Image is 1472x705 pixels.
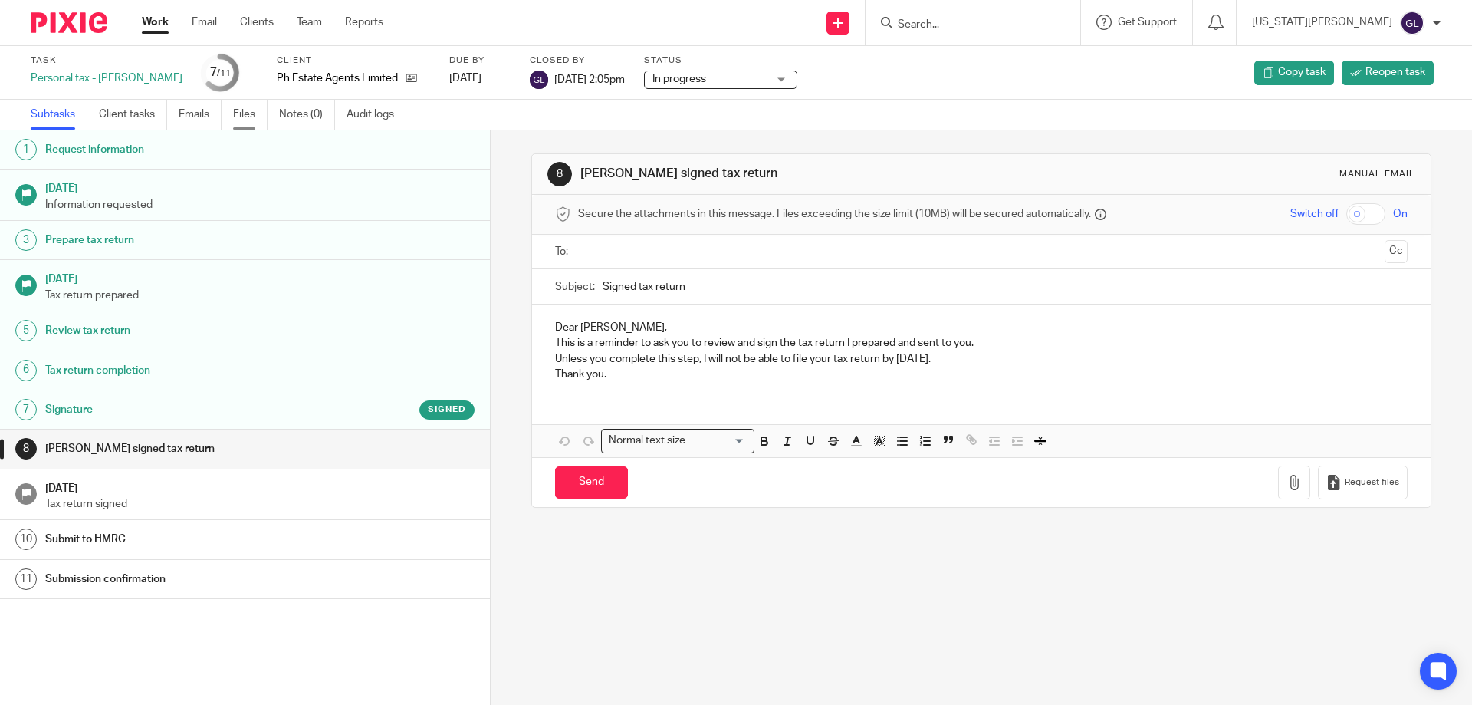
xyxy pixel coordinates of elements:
[555,320,1407,335] p: Dear [PERSON_NAME],
[31,12,107,33] img: Pixie
[15,320,37,341] div: 5
[555,279,595,295] label: Subject:
[210,64,231,81] div: 7
[555,367,1407,382] p: Thank you.
[896,18,1034,32] input: Search
[279,100,335,130] a: Notes (0)
[1318,466,1407,500] button: Request files
[1254,61,1334,85] a: Copy task
[45,528,332,551] h1: Submit to HMRC
[428,403,466,416] span: Signed
[1252,15,1392,30] p: [US_STATE][PERSON_NAME]
[644,54,797,67] label: Status
[45,177,475,196] h1: [DATE]
[15,139,37,160] div: 1
[580,166,1014,182] h1: [PERSON_NAME] signed tax return
[449,71,511,86] div: [DATE]
[45,268,475,287] h1: [DATE]
[45,138,332,161] h1: Request information
[1290,206,1339,222] span: Switch off
[1345,476,1399,489] span: Request files
[277,54,430,67] label: Client
[297,15,322,30] a: Team
[45,197,475,212] p: Information requested
[45,398,332,421] h1: Signature
[1385,240,1408,263] button: Cc
[1393,206,1408,222] span: On
[530,71,548,89] img: svg%3E
[530,54,625,67] label: Closed by
[1118,17,1177,28] span: Get Support
[1365,64,1425,80] span: Reopen task
[15,529,37,550] div: 10
[15,438,37,460] div: 8
[347,100,406,130] a: Audit logs
[690,433,745,449] input: Search for option
[45,437,332,460] h1: [PERSON_NAME] signed tax return
[45,229,332,252] h1: Prepare tax return
[547,162,572,186] div: 8
[1278,64,1326,80] span: Copy task
[45,496,475,512] p: Tax return signed
[45,319,332,342] h1: Review tax return
[578,206,1091,222] span: Secure the attachments in this message. Files exceeding the size limit (10MB) will be secured aut...
[277,71,398,86] p: Ph Estate Agents Limited
[31,54,182,67] label: Task
[179,100,222,130] a: Emails
[45,288,475,303] p: Tax return prepared
[555,335,1407,351] p: This is a reminder to ask you to review and sign the tax return I prepared and sent to you.
[217,69,231,77] small: /11
[601,429,754,453] div: Search for option
[1339,168,1415,180] div: Manual email
[15,399,37,420] div: 7
[555,466,628,499] input: Send
[142,15,169,30] a: Work
[652,74,706,84] span: In progress
[233,100,268,130] a: Files
[45,477,475,496] h1: [DATE]
[15,568,37,590] div: 11
[345,15,383,30] a: Reports
[605,433,688,449] span: Normal text size
[449,54,511,67] label: Due by
[1400,11,1424,35] img: svg%3E
[31,71,182,86] div: Personal tax - [PERSON_NAME]
[15,229,37,251] div: 3
[31,100,87,130] a: Subtasks
[554,74,625,84] span: [DATE] 2:05pm
[555,244,572,259] label: To:
[15,360,37,381] div: 6
[45,359,332,382] h1: Tax return completion
[240,15,274,30] a: Clients
[1342,61,1434,85] a: Reopen task
[555,351,1407,367] p: Unless you complete this step, I will not be able to file your tax return by [DATE].
[99,100,167,130] a: Client tasks
[192,15,217,30] a: Email
[45,568,332,591] h1: Submission confirmation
